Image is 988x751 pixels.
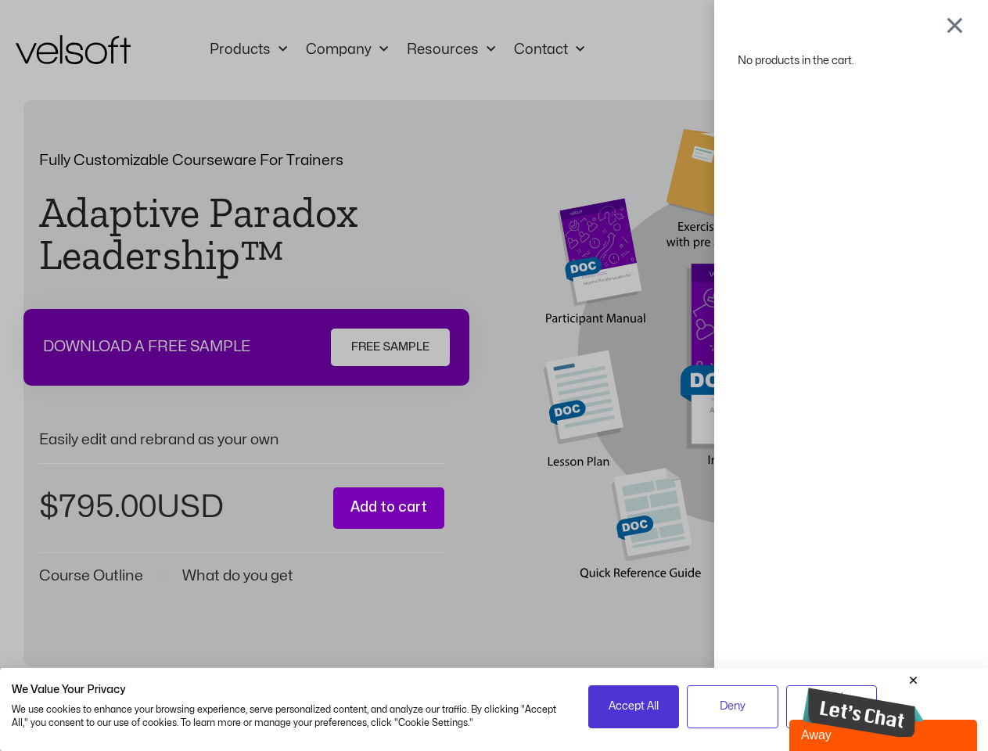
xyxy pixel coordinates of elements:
iframe: chat widget [803,674,924,737]
button: Deny all cookies [687,685,778,728]
span: Cookie Settings [796,689,868,724]
button: Add to cart [333,487,444,529]
span: $ [39,492,59,523]
button: Adjust cookie preferences [786,685,878,728]
a: Course Outline [39,569,143,584]
bdi: 795.00 [39,492,156,523]
span: Accept All [609,698,659,715]
p: Easily edit and rebrand as your own [39,433,444,447]
h2: We Value Your Privacy [12,683,565,697]
div: No products in the cart. [738,50,965,71]
button: Accept all cookies [588,685,680,728]
a: What do you get [182,569,293,584]
p: We use cookies to enhance your browsing experience, serve personalized content, and analyze our t... [12,703,565,730]
span: Deny [720,698,745,715]
iframe: chat widget [789,717,980,751]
